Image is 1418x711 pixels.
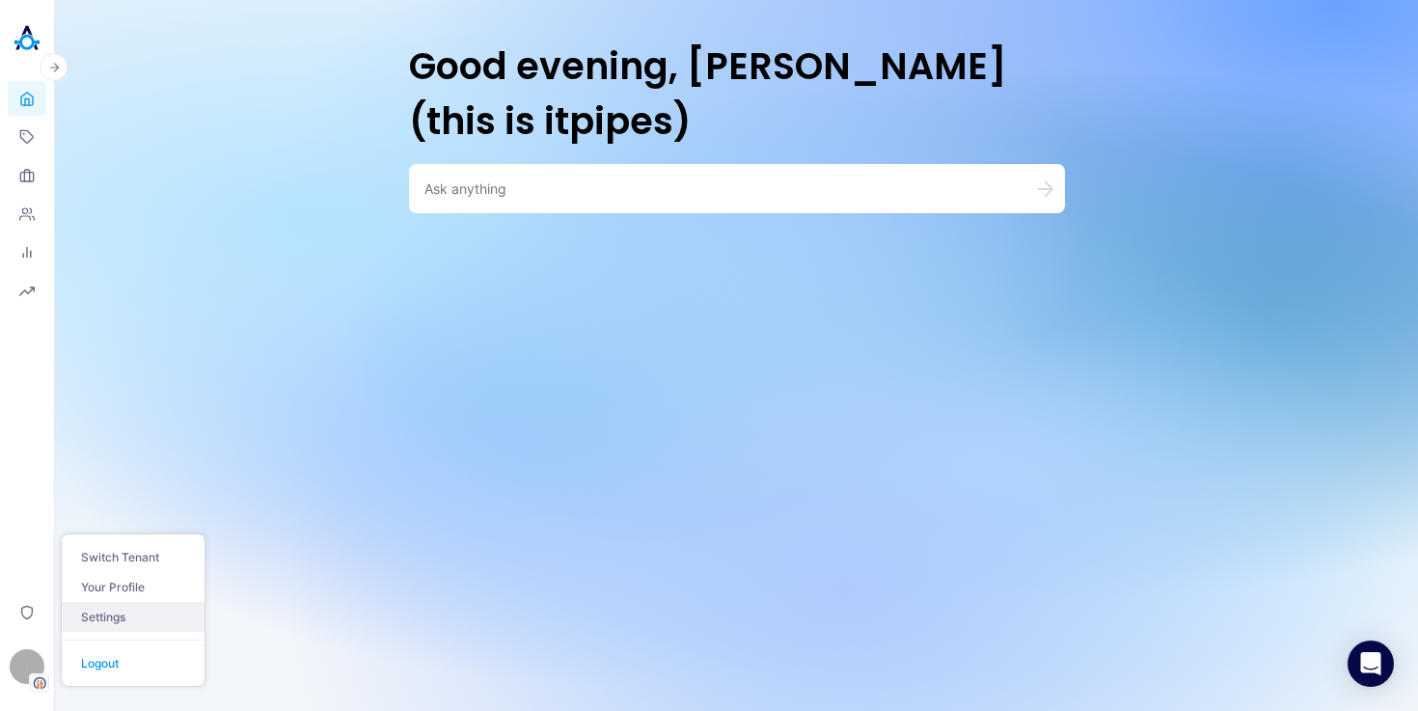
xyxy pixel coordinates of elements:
button: ITenant Logo [8,642,46,692]
img: Tenant Logo [30,674,49,692]
a: Settings [62,602,205,632]
img: Akooda Logo [8,19,46,58]
button: Switch Tenant [62,542,205,572]
button: Your Profile [62,572,205,602]
div: I [10,649,44,684]
div: Open Intercom Messenger [1348,641,1394,687]
button: Logout [62,648,205,678]
h1: Good evening, [PERSON_NAME] (this is itpipes) [409,39,1065,149]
